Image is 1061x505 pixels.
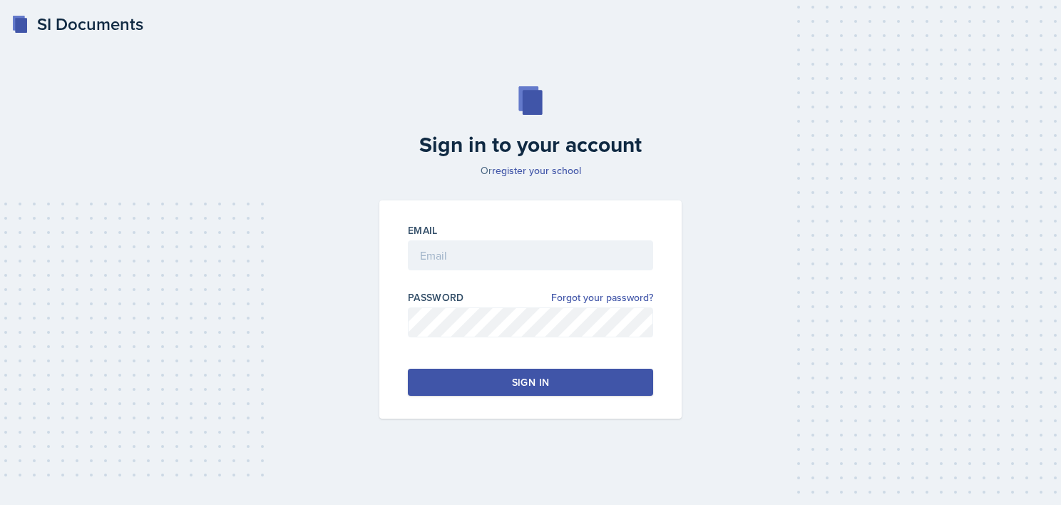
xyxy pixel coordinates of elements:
h2: Sign in to your account [371,132,690,158]
label: Email [408,223,438,238]
button: Sign in [408,369,653,396]
a: SI Documents [11,11,143,37]
input: Email [408,240,653,270]
p: Or [371,163,690,178]
a: register your school [492,163,581,178]
a: Forgot your password? [551,290,653,305]
label: Password [408,290,464,305]
div: Sign in [512,375,549,389]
